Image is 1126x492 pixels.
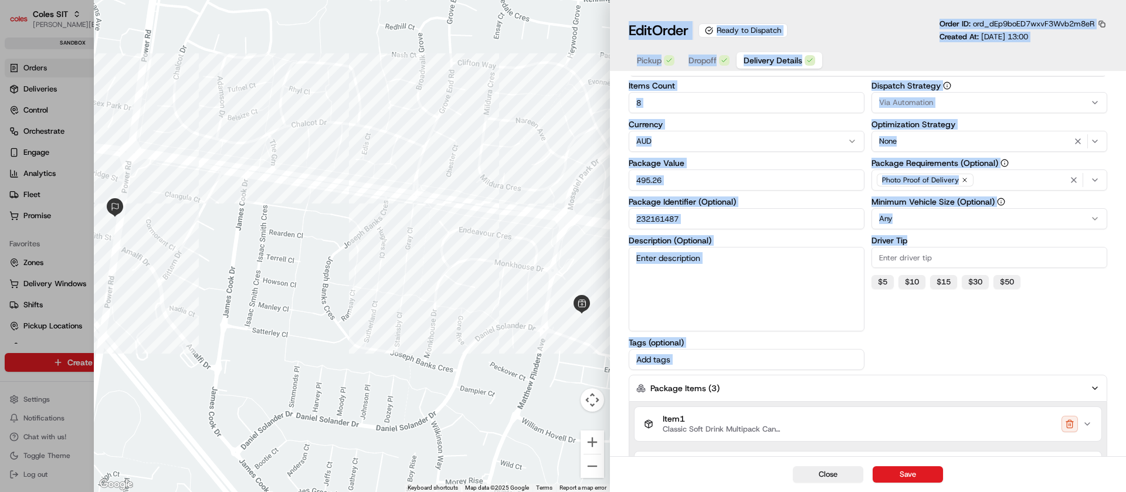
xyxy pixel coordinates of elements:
[7,165,94,186] a: 📗Knowledge Base
[879,97,933,108] span: Via Automation
[962,275,989,289] button: $30
[629,198,864,206] label: Package Identifier (Optional)
[650,382,720,394] label: Package Items ( 3 )
[871,275,894,289] button: $5
[629,236,864,245] label: Description (Optional)
[981,32,1028,42] span: [DATE] 13:00
[581,430,604,454] button: Zoom in
[634,352,859,367] input: Add tags
[871,198,1107,206] label: Minimum Vehicle Size (Optional)
[637,55,662,66] span: Pickup
[40,112,192,124] div: Start new chat
[871,120,1107,128] label: Optimization Strategy
[993,275,1020,289] button: $50
[23,170,90,182] span: Knowledge Base
[879,136,897,147] span: None
[940,32,1028,42] p: Created At:
[698,23,788,38] div: Ready to Dispatch
[629,120,864,128] label: Currency
[882,175,959,185] span: Photo Proof of Delivery
[793,466,863,483] button: Close
[97,477,135,492] a: Open this area in Google Maps (opens a new window)
[629,92,864,113] input: Enter items count
[943,82,951,90] button: Dispatch Strategy
[871,169,1107,191] button: Photo Proof of Delivery
[898,275,925,289] button: $10
[629,375,1107,402] button: Package Items (3)
[12,12,35,35] img: Nash
[663,425,780,434] span: Classic Soft Drink Multipack Cans 30x375mL
[99,171,108,181] div: 💻
[871,92,1107,113] button: Via Automation
[581,388,604,412] button: Map camera controls
[629,159,864,167] label: Package Value
[12,47,213,66] p: Welcome 👋
[199,116,213,130] button: Start new chat
[629,169,864,191] input: Enter package value
[40,124,148,133] div: We're available if you need us!
[930,275,957,289] button: $15
[973,19,1094,29] span: ord_dEp9boED7wxvF3Wvb2m8eR
[873,466,943,483] button: Save
[581,454,604,478] button: Zoom out
[12,171,21,181] div: 📗
[652,21,689,40] span: Order
[83,198,142,208] a: Powered byPylon
[30,76,211,88] input: Got a question? Start typing here...
[629,82,864,90] label: Items Count
[997,198,1005,206] button: Minimum Vehicle Size (Optional)
[111,170,188,182] span: API Documentation
[629,208,864,229] input: Enter package identifier
[117,199,142,208] span: Pylon
[629,21,689,40] h1: Edit
[663,414,780,425] span: Item 1
[1000,159,1009,167] button: Package Requirements (Optional)
[536,484,552,491] a: Terms (opens in new tab)
[689,55,717,66] span: Dropoff
[559,484,606,491] a: Report a map error
[408,484,458,492] button: Keyboard shortcuts
[871,236,1107,245] label: Driver Tip
[744,55,802,66] span: Delivery Details
[871,131,1107,152] button: None
[94,165,193,186] a: 💻API Documentation
[871,82,1107,90] label: Dispatch Strategy
[635,407,1101,441] button: Item1Classic Soft Drink Multipack Cans 30x375mL
[629,338,864,347] label: Tags (optional)
[871,247,1107,268] input: Enter driver tip
[940,19,1094,29] p: Order ID:
[12,112,33,133] img: 1736555255976-a54dd68f-1ca7-489b-9aae-adbdc363a1c4
[97,477,135,492] img: Google
[871,159,1107,167] label: Package Requirements (Optional)
[465,484,529,491] span: Map data ©2025 Google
